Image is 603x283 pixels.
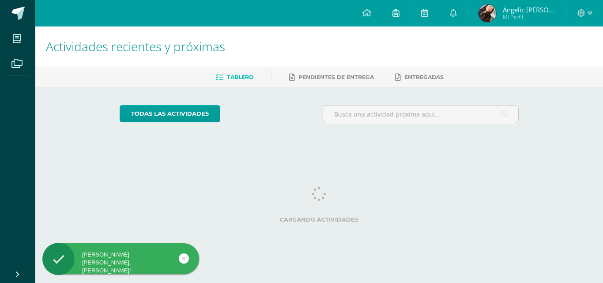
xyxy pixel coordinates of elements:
[120,105,220,122] a: todas las Actividades
[46,38,225,55] span: Actividades recientes y próximas
[479,4,496,22] img: f3d62e70b2d15f6d0516200d8d6646c2.png
[120,216,519,223] label: Cargando actividades
[298,74,374,80] span: Pendientes de entrega
[216,70,253,84] a: Tablero
[227,74,253,80] span: Tablero
[503,13,556,21] span: Mi Perfil
[395,70,444,84] a: Entregadas
[42,251,199,275] div: [PERSON_NAME] [PERSON_NAME], [PERSON_NAME]!
[289,70,374,84] a: Pendientes de entrega
[404,74,444,80] span: Entregadas
[503,5,556,14] span: Angelic [PERSON_NAME]
[323,106,519,123] input: Busca una actividad próxima aquí...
